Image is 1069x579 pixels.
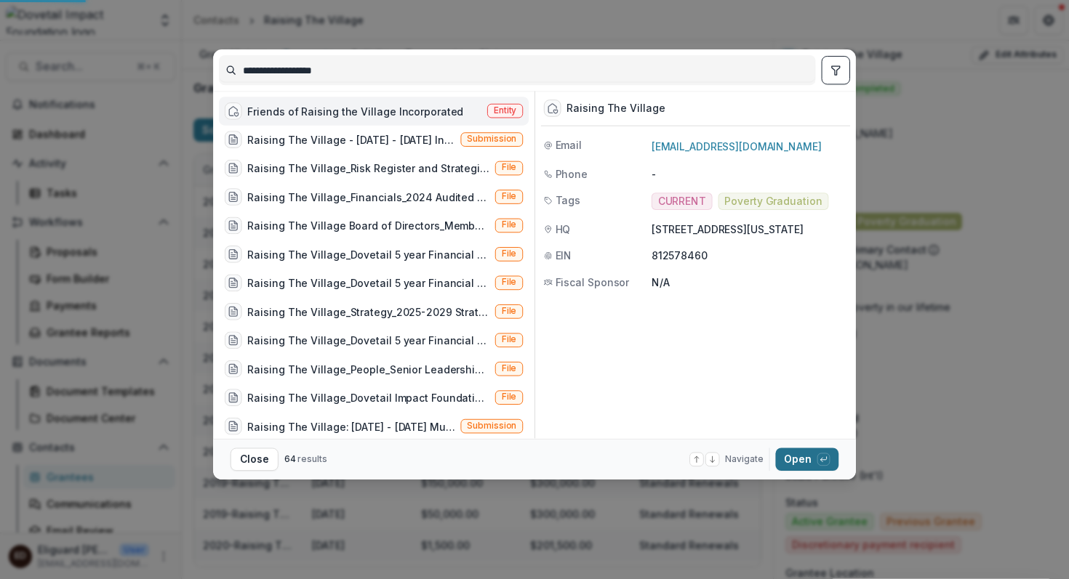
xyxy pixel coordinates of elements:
[494,105,517,116] span: Entity
[652,140,822,153] a: [EMAIL_ADDRESS][DOMAIN_NAME]
[247,390,489,405] div: Raising The Village_Dovetail Impact Foundation_Surge Grant Impact Report.pptx.pdf
[556,137,582,153] span: Email
[502,278,517,288] span: File
[247,304,489,320] div: Raising The Village_Strategy_2025-2029 Strategic Plan.pdf
[247,190,489,205] div: Raising The Village_Financials_2024 Audited Financial Statements - USD.pdf
[724,195,822,208] span: Poverty Graduation
[502,192,517,202] span: File
[247,275,489,291] div: Raising The Village_Dovetail 5 year Financial & KPIs Reporting [[DATE]].xlsx
[658,195,706,208] span: CURRENT
[467,134,516,145] span: Submission
[247,362,489,377] div: Raising The Village_People_Senior Leadership Team Biographies 2025.pdf
[725,453,763,466] span: Navigate
[502,220,517,230] span: File
[566,102,665,115] div: Raising The Village
[502,392,517,402] span: File
[556,275,630,290] span: Fiscal Sponsor
[502,335,517,345] span: File
[556,248,572,263] span: EIN
[652,275,847,290] p: N/A
[247,419,455,434] div: Raising The Village: [DATE] - [DATE] Multiyear RFP Application
[247,132,455,147] div: Raising The Village - [DATE] - [DATE] International Multiyear Application
[247,161,489,176] div: Raising The Village_Risk Register and Strategies [Last Updated Q3 2025].pdf
[556,166,588,182] span: Phone
[297,453,327,464] span: results
[556,222,571,237] span: HQ
[652,222,847,237] p: [STREET_ADDRESS][US_STATE]
[502,249,517,259] span: File
[822,56,850,84] button: toggle filters
[502,363,517,373] span: File
[652,166,847,182] p: -
[284,453,296,464] span: 64
[247,104,463,119] div: Friends of Raising the Village Incorporated
[231,448,279,471] button: Close
[247,333,489,348] div: Raising The Village_Dovetail 5 year Financial & KPIs Reporting [[DATE]].xlsx
[775,448,838,471] button: Open
[502,163,517,173] span: File
[247,247,489,262] div: Raising The Village_Dovetail 5 year Financial & KPIs Reporting [[DATE]].xlsx
[247,218,489,233] div: Raising The Village Board of Directors_Member Bios + Appointment Date_2025.pdf
[502,307,517,317] span: File
[467,421,516,431] span: Submission
[556,193,581,208] span: Tags
[652,248,847,263] p: 812578460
